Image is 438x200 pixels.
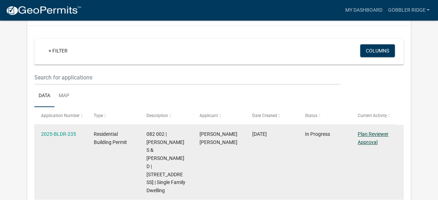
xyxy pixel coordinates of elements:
span: Application Number [41,113,80,118]
a: Data [34,85,54,107]
a: Map [54,85,74,107]
span: 08/03/2025 [252,131,267,137]
a: My Dashboard [342,4,385,17]
a: + Filter [43,44,73,57]
button: Columns [360,44,395,57]
datatable-header-cell: Application Number [34,107,87,124]
a: 2025-BLDR-235 [41,131,76,137]
datatable-header-cell: Status [298,107,351,124]
span: Applicant [200,113,218,118]
span: Description [146,113,168,118]
span: Status [305,113,317,118]
a: Gobbler Ridge [385,4,432,17]
datatable-header-cell: Current Activity [351,107,404,124]
datatable-header-cell: Applicant [192,107,245,124]
datatable-header-cell: Description [140,107,192,124]
span: Date Created [252,113,277,118]
span: Residential Building Permit [94,131,127,145]
datatable-header-cell: Type [87,107,140,124]
span: Type [94,113,103,118]
span: Anthony Steve Newman [200,131,237,145]
span: 082 002 | NEWMAN ANTHONY S & TEENA D | 382 TWIN BRIDGES RD SW | Single Family Dwelling [146,131,185,193]
datatable-header-cell: Date Created [245,107,298,124]
a: Plan Reviewer Approval [358,131,388,145]
input: Search for applications [34,70,340,85]
span: In Progress [305,131,330,137]
span: Current Activity [358,113,387,118]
